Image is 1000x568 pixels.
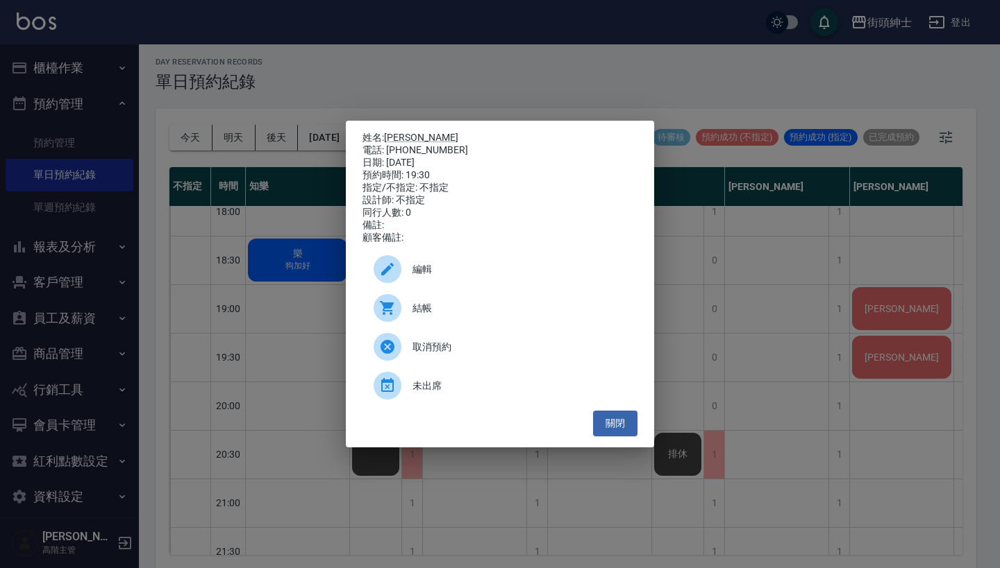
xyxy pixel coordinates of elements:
a: 結帳 [362,289,637,327]
a: [PERSON_NAME] [384,132,458,143]
span: 結帳 [412,301,626,316]
div: 同行人數: 0 [362,207,637,219]
div: 指定/不指定: 不指定 [362,182,637,194]
div: 未出席 [362,366,637,405]
span: 編輯 [412,262,626,277]
div: 預約時間: 19:30 [362,169,637,182]
div: 顧客備註: [362,232,637,244]
div: 取消預約 [362,327,637,366]
span: 未出席 [412,379,626,393]
div: 設計師: 不指定 [362,194,637,207]
div: 編輯 [362,250,637,289]
div: 日期: [DATE] [362,157,637,169]
div: 電話: [PHONE_NUMBER] [362,144,637,157]
div: 備註: [362,219,637,232]
p: 姓名: [362,132,637,144]
span: 取消預約 [412,340,626,354]
button: 關閉 [593,411,637,436]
